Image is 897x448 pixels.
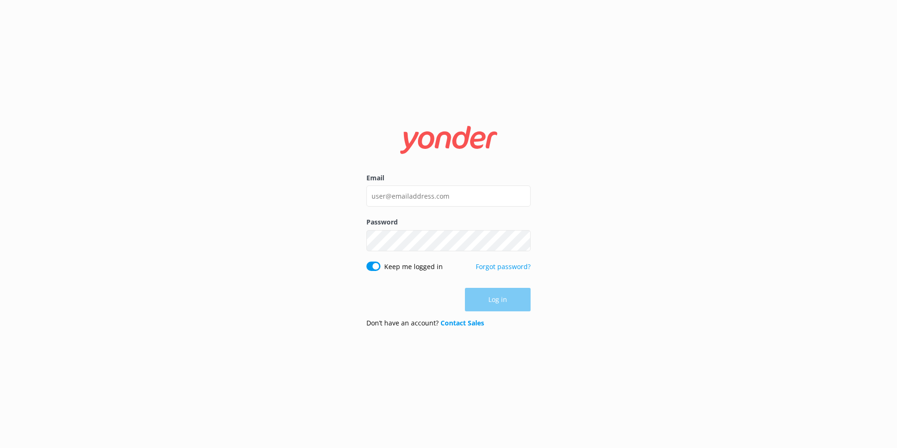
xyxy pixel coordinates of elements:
input: user@emailaddress.com [366,185,531,207]
p: Don’t have an account? [366,318,484,328]
label: Email [366,173,531,183]
a: Forgot password? [476,262,531,271]
label: Password [366,217,531,227]
label: Keep me logged in [384,262,443,272]
a: Contact Sales [441,318,484,327]
button: Show password [512,231,531,250]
